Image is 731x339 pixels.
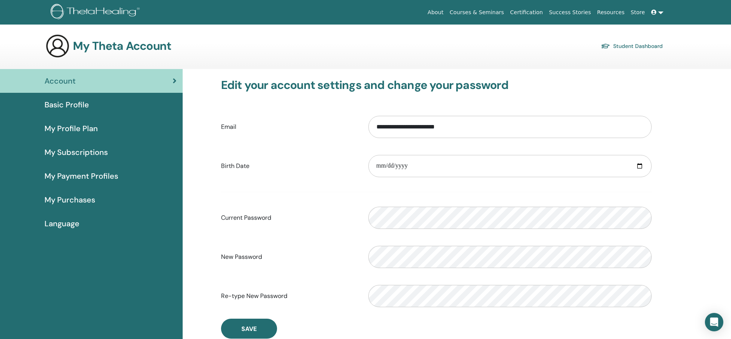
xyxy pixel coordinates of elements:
[45,146,108,158] span: My Subscriptions
[601,43,610,49] img: graduation-cap.svg
[45,170,118,182] span: My Payment Profiles
[45,194,95,206] span: My Purchases
[241,325,257,333] span: Save
[215,250,363,264] label: New Password
[705,313,723,331] div: Open Intercom Messenger
[601,41,663,51] a: Student Dashboard
[73,39,171,53] h3: My Theta Account
[221,319,277,339] button: Save
[215,289,363,303] label: Re-type New Password
[424,5,446,20] a: About
[215,211,363,225] label: Current Password
[45,34,70,58] img: generic-user-icon.jpg
[215,120,363,134] label: Email
[215,159,363,173] label: Birth Date
[221,78,652,92] h3: Edit your account settings and change your password
[45,99,89,110] span: Basic Profile
[546,5,594,20] a: Success Stories
[447,5,507,20] a: Courses & Seminars
[45,123,98,134] span: My Profile Plan
[45,75,76,87] span: Account
[594,5,628,20] a: Resources
[507,5,546,20] a: Certification
[45,218,79,229] span: Language
[51,4,142,21] img: logo.png
[628,5,648,20] a: Store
